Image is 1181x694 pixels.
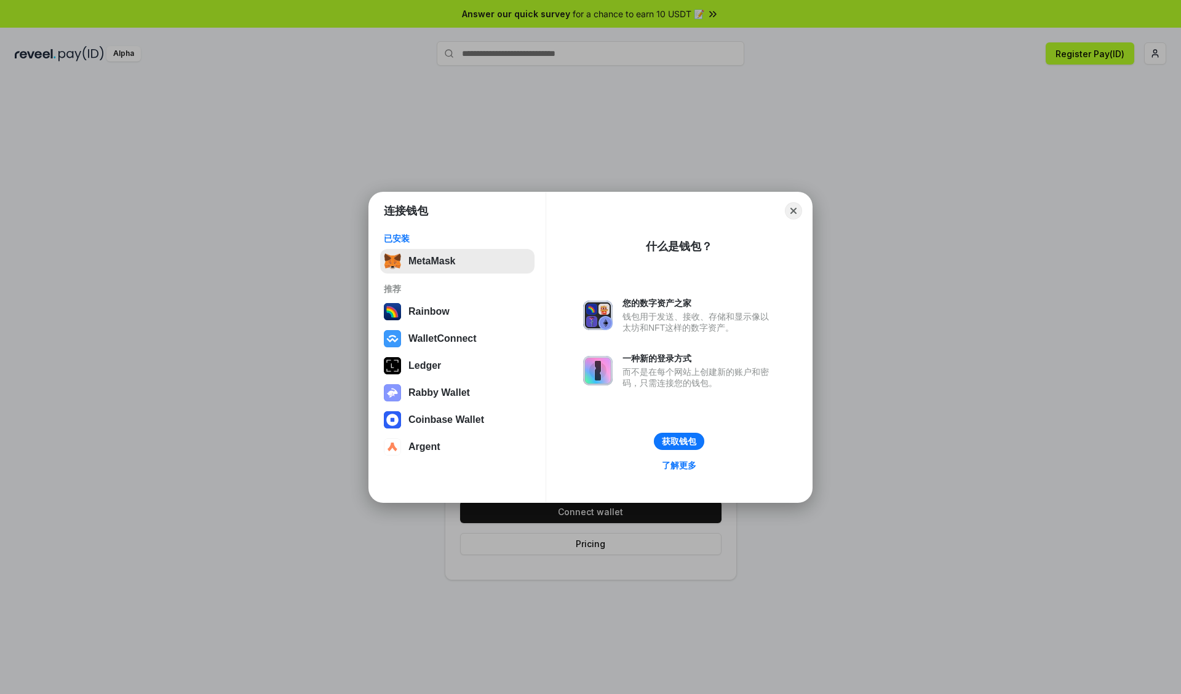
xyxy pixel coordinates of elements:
[384,357,401,374] img: svg+xml,%3Csvg%20xmlns%3D%22http%3A%2F%2Fwww.w3.org%2F2000%2Fsvg%22%20width%3D%2228%22%20height%3...
[408,333,477,344] div: WalletConnect
[380,249,535,274] button: MetaMask
[408,387,470,398] div: Rabby Wallet
[384,203,428,218] h1: 连接钱包
[380,408,535,432] button: Coinbase Wallet
[384,283,531,294] div: 推荐
[380,381,535,405] button: Rabby Wallet
[662,460,696,471] div: 了解更多
[408,441,440,452] div: Argent
[662,436,696,447] div: 获取钱包
[654,433,704,450] button: 获取钱包
[384,411,401,428] img: svg+xml,%3Csvg%20width%3D%2228%22%20height%3D%2228%22%20viewBox%3D%220%200%2028%2028%22%20fill%3D...
[380,435,535,459] button: Argent
[384,438,401,455] img: svg+xml,%3Csvg%20width%3D%2228%22%20height%3D%2228%22%20viewBox%3D%220%200%2028%2028%22%20fill%3D...
[380,353,535,378] button: Ledger
[408,360,441,371] div: Ledger
[384,233,531,244] div: 已安装
[380,326,535,351] button: WalletConnect
[583,301,613,330] img: svg+xml,%3Csvg%20xmlns%3D%22http%3A%2F%2Fwww.w3.org%2F2000%2Fsvg%22%20fill%3D%22none%22%20viewBox...
[622,366,775,388] div: 而不是在每个网站上创建新的账户和密码，只需连接您的钱包。
[384,303,401,320] img: svg+xml,%3Csvg%20width%3D%22120%22%20height%3D%22120%22%20viewBox%3D%220%200%20120%20120%22%20fil...
[646,239,712,254] div: 什么是钱包？
[654,457,704,473] a: 了解更多
[384,330,401,347] img: svg+xml,%3Csvg%20width%3D%2228%22%20height%3D%2228%22%20viewBox%3D%220%200%2028%2028%22%20fill%3D...
[622,298,775,309] div: 您的数字资产之家
[408,414,484,425] div: Coinbase Wallet
[408,256,455,267] div: MetaMask
[583,356,613,385] img: svg+xml,%3Csvg%20xmlns%3D%22http%3A%2F%2Fwww.w3.org%2F2000%2Fsvg%22%20fill%3D%22none%22%20viewBox...
[622,311,775,333] div: 钱包用于发送、接收、存储和显示像以太坊和NFT这样的数字资产。
[380,299,535,324] button: Rainbow
[384,384,401,401] img: svg+xml,%3Csvg%20xmlns%3D%22http%3A%2F%2Fwww.w3.org%2F2000%2Fsvg%22%20fill%3D%22none%22%20viewBox...
[408,306,450,317] div: Rainbow
[622,353,775,364] div: 一种新的登录方式
[785,202,802,219] button: Close
[384,253,401,270] img: svg+xml,%3Csvg%20fill%3D%22none%22%20height%3D%2233%22%20viewBox%3D%220%200%2035%2033%22%20width%...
